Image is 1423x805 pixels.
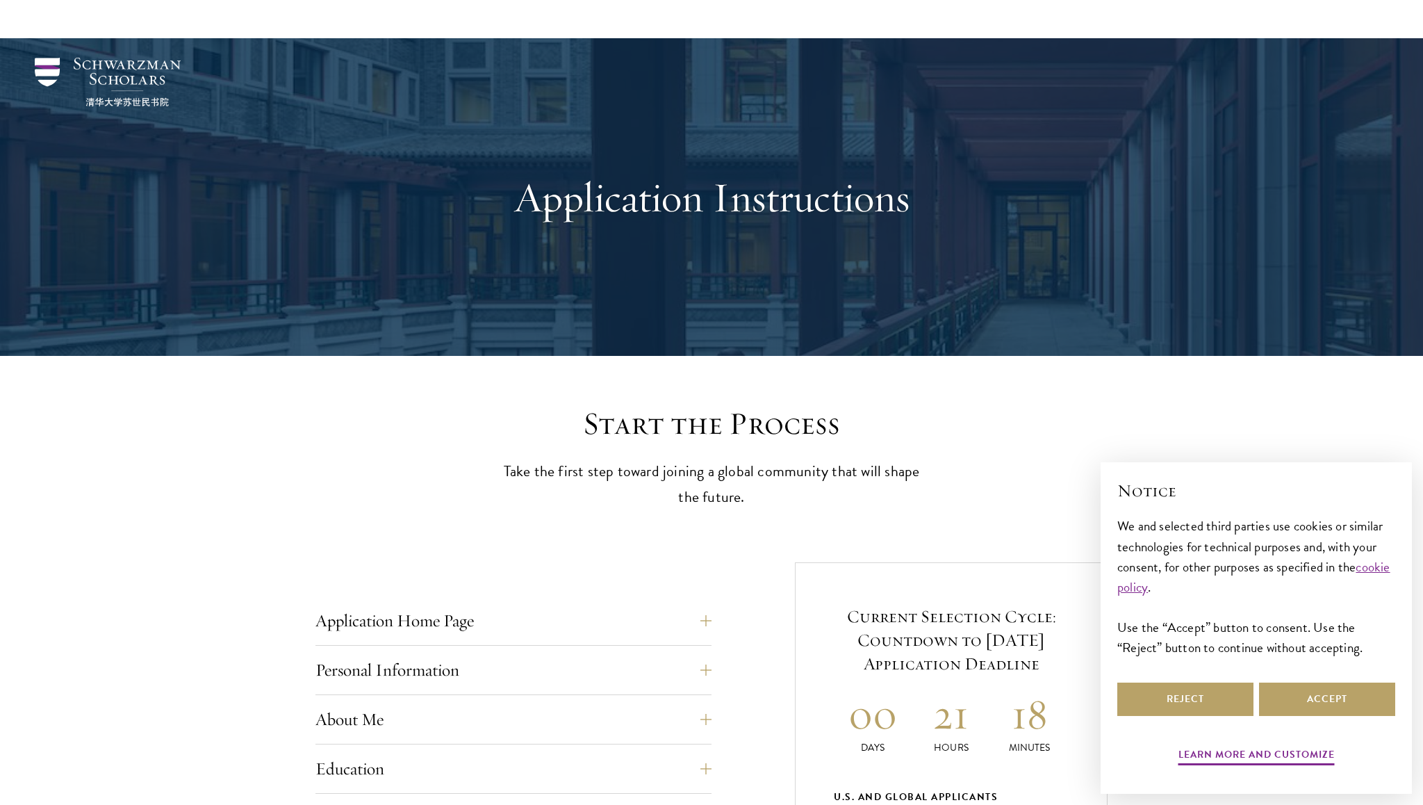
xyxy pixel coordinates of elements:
[990,688,1069,740] h2: 18
[1117,516,1395,657] div: We and selected third parties use cookies or similar technologies for technical purposes and, wit...
[315,752,711,786] button: Education
[315,703,711,736] button: About Me
[1259,683,1395,716] button: Accept
[1117,683,1253,716] button: Reject
[834,688,912,740] h2: 00
[1117,557,1390,597] a: cookie policy
[1117,479,1395,503] h2: Notice
[912,740,991,755] p: Hours
[315,653,711,687] button: Personal Information
[990,740,1069,755] p: Minutes
[315,604,711,637] button: Application Home Page
[472,172,951,222] h1: Application Instructions
[1178,746,1335,767] button: Learn more and customize
[912,688,991,740] h2: 21
[496,459,927,510] p: Take the first step toward joining a global community that will shape the future.
[834,605,1069,676] h5: Current Selection Cycle: Countdown to [DATE] Application Deadline
[496,405,927,444] h2: Start the Process
[834,740,912,755] p: Days
[35,58,181,106] img: Schwarzman Scholars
